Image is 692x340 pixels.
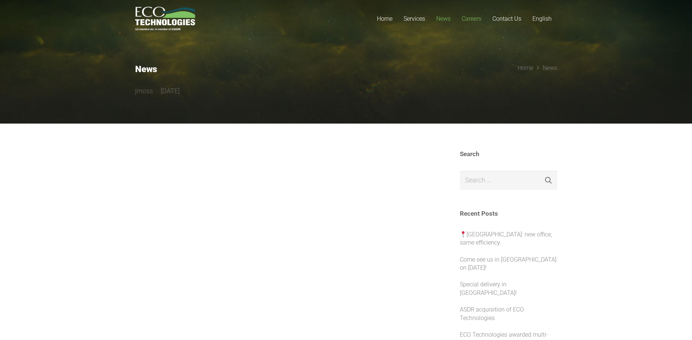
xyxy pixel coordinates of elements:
[532,15,552,22] span: English
[492,15,521,22] span: Contact Us
[460,210,557,217] h3: Recent Posts
[460,306,524,321] a: ASDR acquisition of ECO Technologies
[460,231,466,237] img: 📍
[135,85,153,97] a: jmoss
[135,64,403,75] h2: News
[462,15,481,22] span: Careers
[460,150,557,158] h3: Search
[161,85,180,97] time: 8 December 2021 at 01:18:22 America/Moncton
[404,15,425,22] span: Services
[460,281,517,296] a: Special delivery in [GEOGRAPHIC_DATA]!
[460,231,552,246] a: [GEOGRAPHIC_DATA]: new office, same efficiency.
[543,64,557,71] a: News
[135,7,195,31] a: logo_EcoTech_ASDR_RGB
[518,64,533,71] a: Home
[460,256,556,271] a: Come see us in [GEOGRAPHIC_DATA] on [DATE]!
[377,15,392,22] span: Home
[436,15,451,22] span: News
